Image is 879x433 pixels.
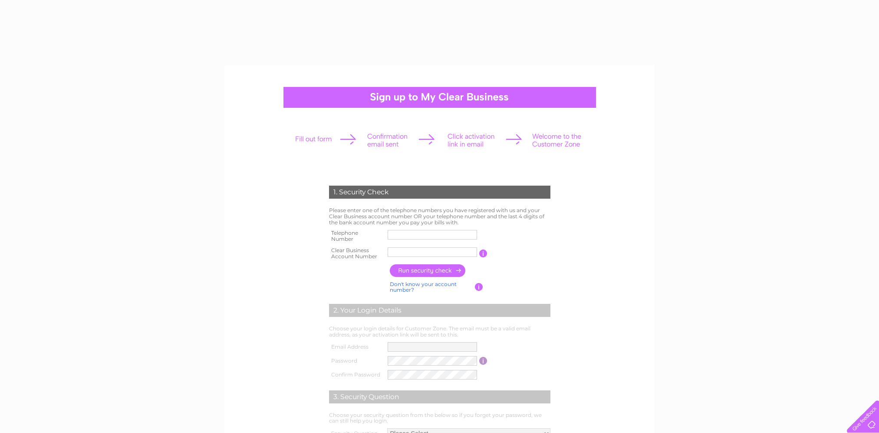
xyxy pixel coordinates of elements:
th: Password [327,354,386,368]
input: Information [479,250,487,257]
th: Confirm Password [327,368,386,382]
th: Clear Business Account Number [327,245,386,262]
th: Email Address [327,340,386,354]
td: Please enter one of the telephone numbers you have registered with us and your Clear Business acc... [327,205,553,227]
div: 1. Security Check [329,186,550,199]
div: 2. Your Login Details [329,304,550,317]
td: Choose your security question from the below so if you forget your password, we can still help yo... [327,410,553,426]
div: 3. Security Question [329,390,550,403]
th: Telephone Number [327,227,386,245]
td: Choose your login details for Customer Zone. The email must be a valid email address, as your act... [327,323,553,340]
input: Information [479,357,487,365]
input: Information [475,283,483,291]
a: Don't know your account number? [390,281,457,293]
